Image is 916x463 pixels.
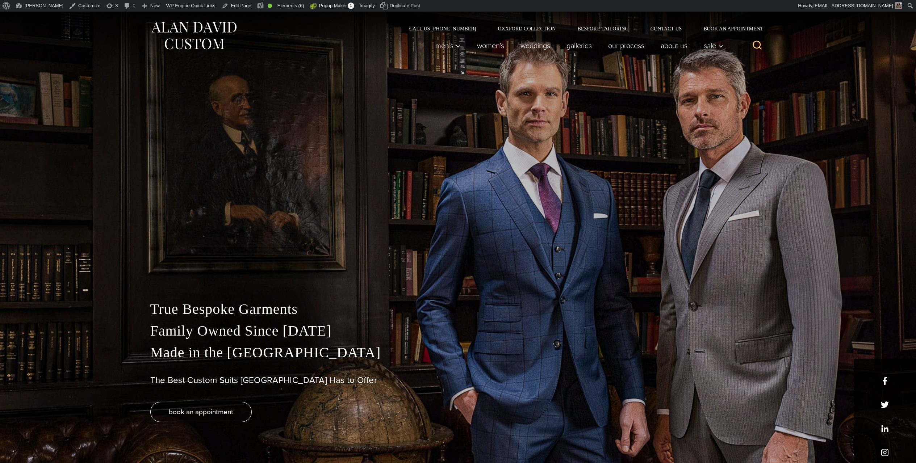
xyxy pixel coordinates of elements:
a: Women’s [469,38,512,53]
span: Men’s [435,42,461,49]
a: Contact Us [640,26,693,31]
a: Galleries [558,38,600,53]
span: Sale [704,42,723,49]
a: Book an Appointment [693,26,766,31]
a: Bespoke Tailoring [566,26,639,31]
a: weddings [512,38,558,53]
div: Good [268,4,272,8]
h1: The Best Custom Suits [GEOGRAPHIC_DATA] Has to Offer [150,375,766,386]
button: View Search Form [749,37,766,54]
nav: Secondary Navigation [398,26,766,31]
a: book an appointment [150,402,252,422]
a: x/twitter [881,401,889,409]
a: instagram [881,449,889,456]
p: True Bespoke Garments Family Owned Since [DATE] Made in the [GEOGRAPHIC_DATA] [150,298,766,363]
span: book an appointment [169,407,233,417]
a: Oxxford Collection [487,26,566,31]
a: facebook [881,377,889,385]
nav: Primary Navigation [427,38,727,53]
img: Alan David Custom [150,20,237,52]
a: Call Us [PHONE_NUMBER] [398,26,487,31]
a: About Us [652,38,695,53]
a: Our Process [600,38,652,53]
span: 1 [348,3,354,9]
a: linkedin [881,425,889,433]
span: [EMAIL_ADDRESS][DOMAIN_NAME] [813,3,893,8]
